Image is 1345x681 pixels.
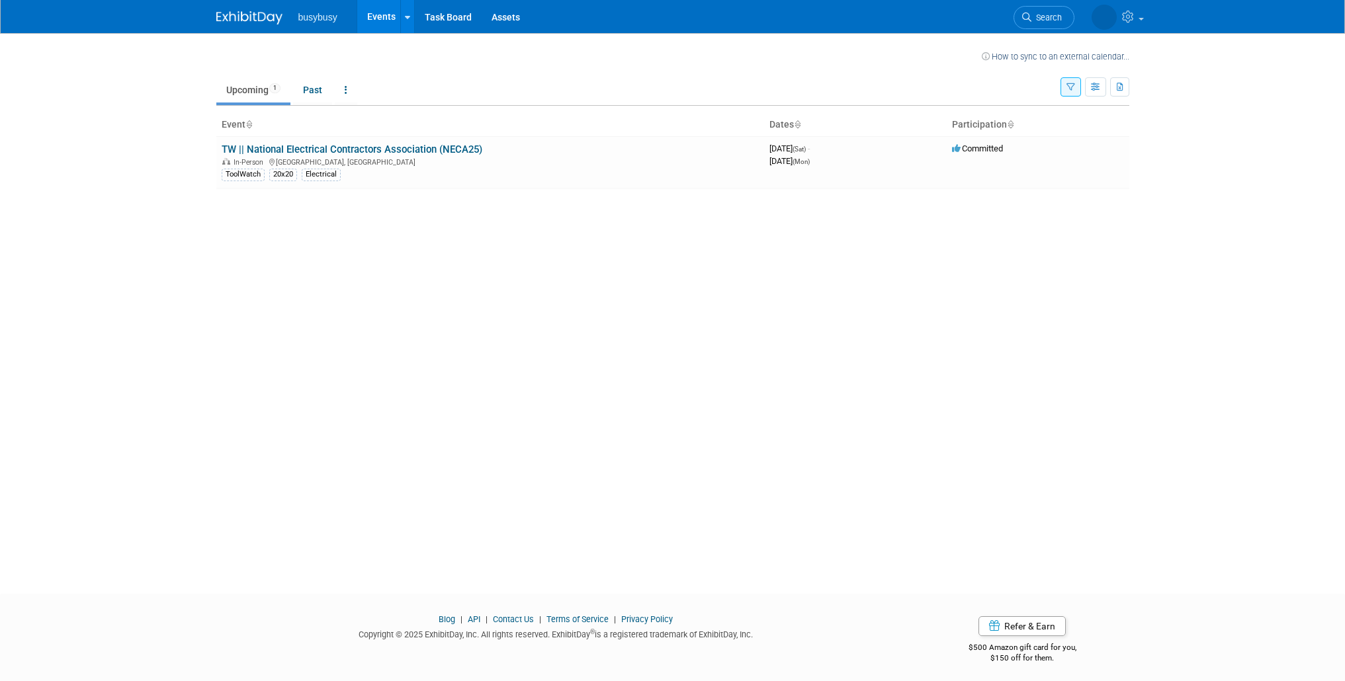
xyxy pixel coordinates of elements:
span: [DATE] [769,156,810,166]
img: In-Person Event [222,158,230,165]
span: In-Person [234,158,267,167]
span: [DATE] [769,143,810,153]
div: ToolWatch [222,169,265,180]
span: | [457,614,466,624]
a: Contact Us [493,614,534,624]
a: How to sync to an external calendar... [982,52,1129,61]
span: (Mon) [793,158,810,165]
a: Past [293,77,332,102]
a: Terms of Service [546,614,609,624]
div: $150 off for them. [916,653,1129,664]
span: Committed [952,143,1003,153]
a: TW || National Electrical Contractors Association (NECA25) [222,143,482,155]
a: Privacy Policy [621,614,673,624]
a: Refer & Earn [978,616,1066,636]
div: Copyright © 2025 ExhibitDay, Inc. All rights reserved. ExhibitDay is a registered trademark of Ex... [216,625,896,641]
img: Heather Nolte [1092,5,1117,30]
span: 1 [269,83,281,93]
span: - [808,143,810,153]
span: | [611,614,619,624]
a: Sort by Start Date [794,119,801,130]
div: [GEOGRAPHIC_DATA], [GEOGRAPHIC_DATA] [222,156,759,167]
th: Dates [764,114,947,136]
th: Event [216,114,764,136]
img: ExhibitDay [216,11,282,24]
div: 20x20 [269,169,297,180]
sup: ® [590,628,595,635]
span: (Sat) [793,145,806,153]
span: busybusy [298,12,337,22]
div: $500 Amazon gift card for you, [916,633,1129,664]
span: | [482,614,491,624]
a: Search [1014,6,1074,29]
th: Participation [947,114,1129,136]
div: Electrical [302,169,341,180]
span: | [536,614,544,624]
a: API [468,614,480,624]
a: Sort by Event Name [245,119,252,130]
a: Upcoming1 [216,77,290,102]
a: Blog [439,614,455,624]
a: Sort by Participation Type [1007,119,1014,130]
span: Search [1031,13,1062,22]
